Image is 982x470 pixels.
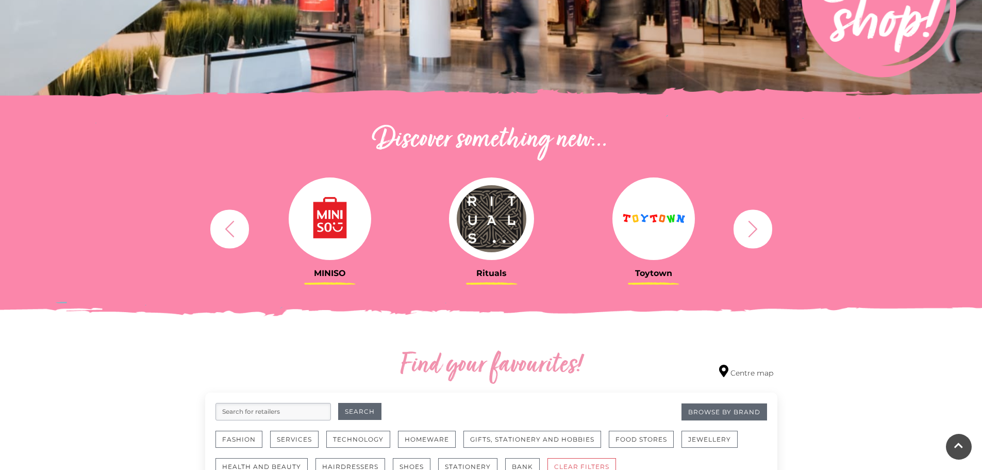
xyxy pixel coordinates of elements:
h2: Find your favourites! [303,349,679,382]
h3: Toytown [580,268,727,278]
button: Food Stores [609,431,674,448]
a: Gifts, Stationery and Hobbies [463,431,609,458]
a: Services [270,431,326,458]
a: Technology [326,431,398,458]
button: Search [338,403,381,420]
h3: Rituals [419,268,565,278]
button: Jewellery [681,431,738,448]
button: Services [270,431,319,448]
h3: MINISO [257,268,403,278]
a: Fashion [215,431,270,458]
input: Search for retailers [215,403,331,420]
button: Fashion [215,431,262,448]
button: Gifts, Stationery and Hobbies [463,431,601,448]
a: Food Stores [609,431,681,458]
a: Jewellery [681,431,745,458]
a: MINISO [257,177,403,278]
a: Toytown [580,177,727,278]
button: Technology [326,431,390,448]
a: Browse By Brand [681,403,767,420]
a: Centre map [719,365,773,379]
h2: Discover something new... [205,124,777,157]
a: Rituals [419,177,565,278]
button: Homeware [398,431,456,448]
a: Homeware [398,431,463,458]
